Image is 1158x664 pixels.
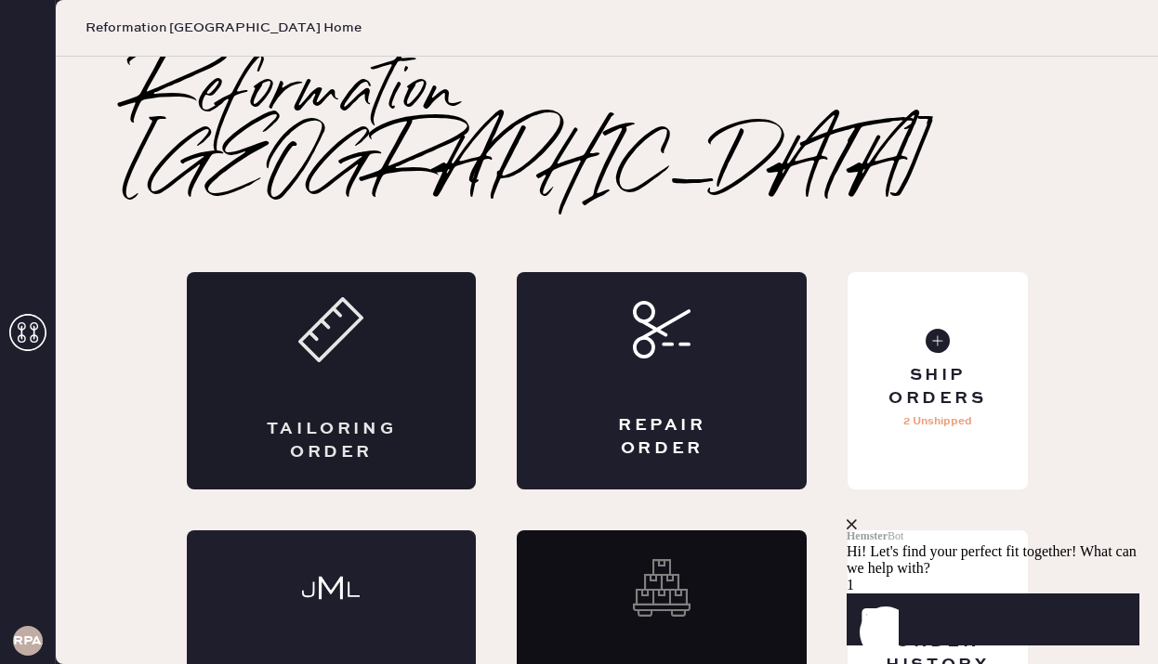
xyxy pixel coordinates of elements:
iframe: Front Chat [847,406,1153,660]
div: Tailoring Order [261,418,402,464]
div: Repair Order [591,414,732,461]
h3: RPAA [13,634,43,647]
span: Reformation [GEOGRAPHIC_DATA] Home [86,19,362,37]
h2: Reformation [GEOGRAPHIC_DATA] [130,57,1084,205]
div: Ship Orders [862,364,1012,410]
